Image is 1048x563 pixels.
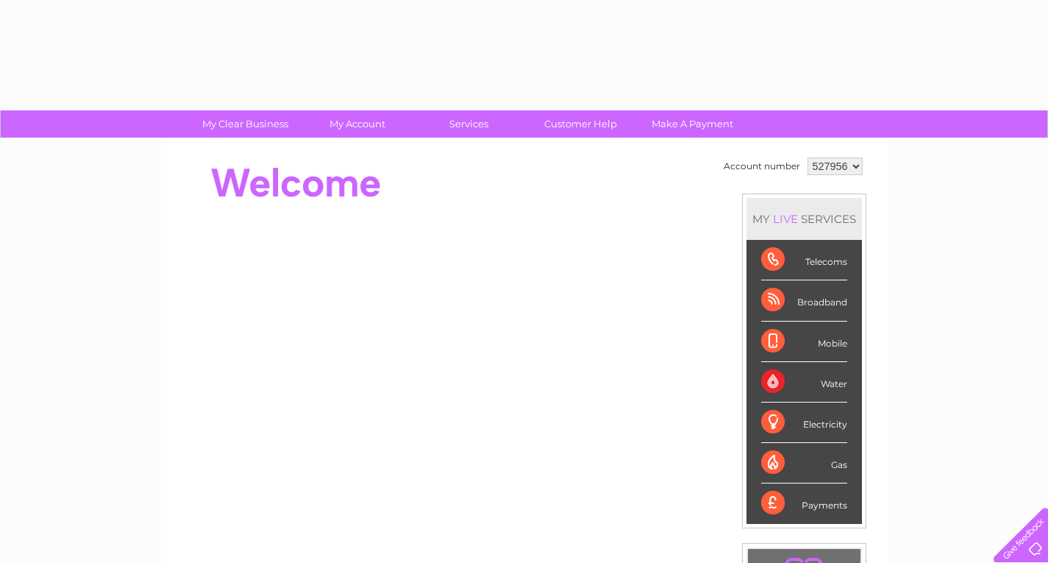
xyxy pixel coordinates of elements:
[632,110,753,138] a: Make A Payment
[761,484,847,523] div: Payments
[761,443,847,484] div: Gas
[761,240,847,280] div: Telecoms
[520,110,641,138] a: Customer Help
[720,154,804,179] td: Account number
[770,212,801,226] div: LIVE
[746,198,862,240] div: MY SERVICES
[408,110,530,138] a: Services
[761,403,847,443] div: Electricity
[761,362,847,403] div: Water
[761,280,847,321] div: Broadband
[761,322,847,362] div: Mobile
[185,110,306,138] a: My Clear Business
[296,110,418,138] a: My Account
